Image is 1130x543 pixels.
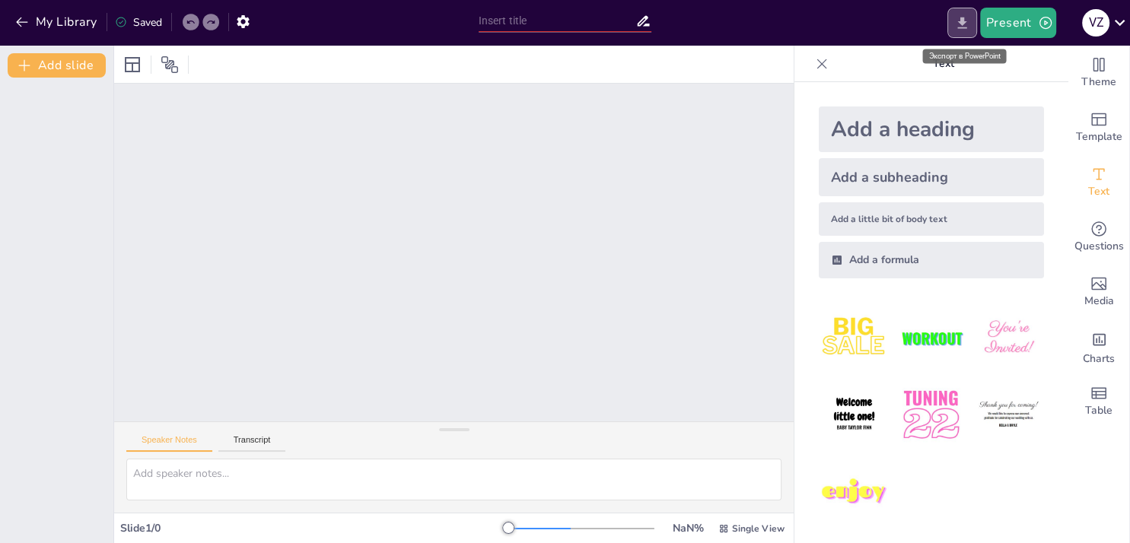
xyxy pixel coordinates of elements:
img: 5.jpeg [896,379,966,450]
div: Add charts and graphs [1068,319,1129,374]
span: Theme [1081,74,1116,90]
span: Template [1076,129,1122,145]
div: Add a table [1068,374,1129,429]
div: Add a heading [819,106,1044,152]
span: Questions [1074,238,1124,255]
img: 6.jpeg [973,379,1044,450]
span: Text [1088,183,1109,200]
img: 1.jpeg [819,303,890,373]
button: Speaker Notes [126,435,212,452]
img: 4.jpeg [819,379,890,450]
div: Get real-time input from your audience [1068,210,1129,265]
div: Add a subheading [819,158,1044,196]
div: Slide 1 / 0 [120,521,508,535]
span: Single View [732,522,785,535]
button: My Library [11,10,103,34]
div: Add images, graphics, shapes or video [1068,265,1129,319]
div: Layout [120,52,145,77]
div: NaN % [670,521,706,535]
img: 7.jpeg [819,457,890,528]
button: Present [980,8,1056,38]
span: Charts [1083,351,1115,367]
div: Add ready made slides [1068,100,1129,155]
button: Export to PowerPoint [947,8,977,38]
button: V Z [1082,8,1109,38]
div: V Z [1082,9,1109,37]
div: Add a little bit of body text [819,202,1044,236]
button: Add slide [8,53,106,78]
span: Table [1085,402,1112,419]
div: Saved [115,15,162,30]
img: 2.jpeg [896,303,966,373]
span: Media [1084,293,1114,310]
div: Change the overall theme [1068,46,1129,100]
div: Add text boxes [1068,155,1129,210]
button: Transcript [218,435,286,452]
img: 3.jpeg [973,303,1044,373]
input: Insert title [479,10,636,32]
p: Text [834,46,1053,82]
div: Add a formula [819,242,1044,278]
span: Position [161,56,179,74]
div: Экспорт в PowerPoint [922,49,1006,63]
